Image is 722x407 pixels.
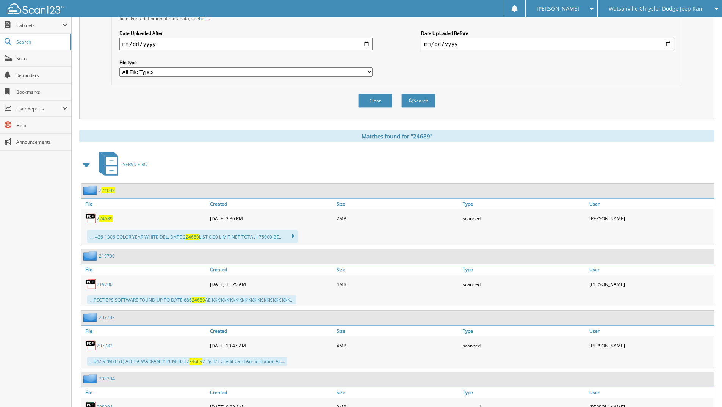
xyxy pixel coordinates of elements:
[81,199,208,209] a: File
[8,3,64,14] img: scan123-logo-white.svg
[587,211,714,226] div: [PERSON_NAME]
[461,326,587,336] a: Type
[587,277,714,292] div: [PERSON_NAME]
[335,211,461,226] div: 2MB
[421,38,674,50] input: end
[208,199,335,209] a: Created
[684,371,722,407] iframe: Chat Widget
[119,30,373,36] label: Date Uploaded After
[189,358,202,365] span: 24689
[87,230,298,243] div: ...-426-1306 COLOR YEAR WHITE DEL. DATE 2 LIST 0.00 LIMIT NET TOTAL i 75000 BE...
[85,278,97,290] img: PDF.png
[335,326,461,336] a: Size
[16,139,67,145] span: Announcements
[199,15,209,22] a: here
[335,199,461,209] a: Size
[99,215,113,222] span: 24689
[208,338,335,353] div: [DATE] 10:47 AM
[99,187,115,193] a: 224689
[97,215,113,222] a: 224689
[83,251,99,261] img: folder2.png
[87,357,287,366] div: ...04:59PM (PST) ALPHA WARRANTY PCM! 8317 7 Pg 1/1 Credit Card Authorization AL...
[587,387,714,398] a: User
[85,213,97,224] img: PDF.png
[208,326,335,336] a: Created
[81,264,208,275] a: File
[335,277,461,292] div: 4MB
[335,338,461,353] div: 4MB
[79,130,714,142] div: Matches found for "24689"
[192,297,205,303] span: 24689
[335,264,461,275] a: Size
[461,211,587,226] div: scanned
[587,264,714,275] a: User
[208,387,335,398] a: Created
[99,253,115,259] a: 219700
[609,6,704,11] span: Watsonville Chrysler Dodge Jeep Ram
[99,314,115,321] a: 207782
[186,234,199,240] span: 24689
[87,295,296,304] div: ...PECT EPS SOFTWARE FOUND UP TO DATE 686 AE KKK KKK KKK KKK KKK KK KKK KKK KKK...
[16,72,67,79] span: Reminders
[99,376,115,382] a: 208394
[587,199,714,209] a: User
[85,340,97,351] img: PDF.png
[16,39,66,45] span: Search
[461,199,587,209] a: Type
[537,6,579,11] span: [PERSON_NAME]
[208,211,335,226] div: [DATE] 2:36 PM
[119,59,373,66] label: File type
[16,22,62,28] span: Cabinets
[335,387,461,398] a: Size
[16,105,62,112] span: User Reports
[94,149,147,179] a: SERVICE RO
[83,185,99,195] img: folder2.png
[208,264,335,275] a: Created
[358,94,392,108] button: Clear
[16,122,67,129] span: Help
[16,89,67,95] span: Bookmarks
[587,326,714,336] a: User
[123,161,147,168] span: SERVICE RO
[461,387,587,398] a: Type
[208,277,335,292] div: [DATE] 11:25 AM
[461,277,587,292] div: scanned
[401,94,435,108] button: Search
[587,338,714,353] div: [PERSON_NAME]
[102,187,115,193] span: 24689
[461,264,587,275] a: Type
[97,343,113,349] a: 207782
[83,313,99,322] img: folder2.png
[16,55,67,62] span: Scan
[81,326,208,336] a: File
[81,387,208,398] a: File
[97,281,113,288] a: 219700
[119,38,373,50] input: start
[421,30,674,36] label: Date Uploaded Before
[83,374,99,383] img: folder2.png
[461,338,587,353] div: scanned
